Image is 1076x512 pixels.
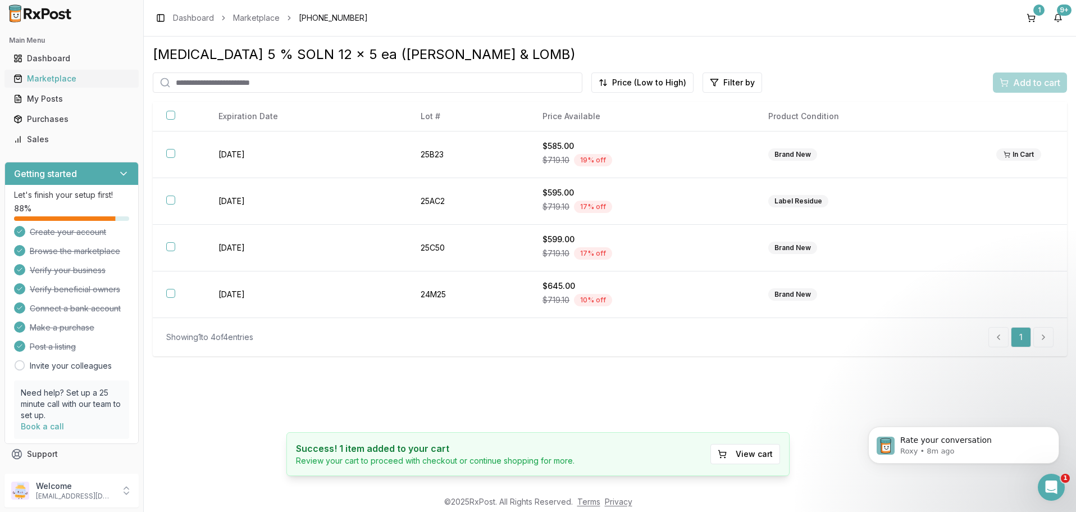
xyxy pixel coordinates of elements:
a: Book a call [21,422,64,431]
span: 1 [1061,474,1070,483]
h2: Main Menu [9,36,134,45]
div: [MEDICAL_DATA] 5 % SOLN 12 x 5 ea ([PERSON_NAME] & LOMB) [153,46,1067,64]
span: Browse the marketplace [30,246,120,257]
button: My Posts [4,90,139,108]
span: Filter by [723,77,755,88]
span: Make a purchase [30,322,94,333]
div: 19 % off [574,154,612,166]
td: [DATE] [205,271,407,318]
a: Privacy [605,497,632,506]
div: $585.00 [542,141,741,152]
p: Let's finish your setup first! [14,189,129,201]
button: Feedback [4,464,139,484]
button: Sales [4,130,139,148]
div: Purchases [13,114,130,125]
img: User avatar [11,482,29,500]
button: Upload attachment [53,368,62,377]
div: Hello!I have been trying to contact pharmacy that you placed an order for [MEDICAL_DATA] on 08/20... [9,65,184,177]
th: Product Condition [755,102,983,132]
th: Expiration Date [205,102,407,132]
span: $719.10 [542,294,569,306]
div: Manuel says… [9,65,216,202]
iframe: Intercom live chat [1038,474,1065,501]
div: $599.00 [542,234,741,245]
span: Create your account [30,226,106,238]
div: 9+ [1057,4,1072,16]
div: Brand New [768,288,817,301]
td: 25AC2 [407,178,529,225]
td: [DATE] [205,132,407,178]
th: Lot # [407,102,529,132]
div: 17 % off [574,247,612,260]
div: $645.00 [542,280,741,292]
button: Home [176,4,197,26]
span: Verify beneficial owners [30,284,120,295]
p: Review your cart to proceed with checkout or continue shopping for more. [296,455,575,466]
button: 9+ [1049,9,1067,27]
button: go back [7,4,29,26]
span: 88 % [14,203,31,214]
td: 25B23 [407,132,529,178]
button: Price (Low to High) [591,73,694,93]
span: Feedback [27,469,65,480]
div: Brand New [768,242,817,254]
a: Marketplace [233,12,280,24]
iframe: Intercom notifications message [851,403,1076,482]
div: Label Residue [768,195,828,207]
p: Need help? Set up a 25 minute call with our team to set up. [21,387,122,421]
div: [PERSON_NAME] • [DATE] [18,179,106,186]
button: 1 [1022,9,1040,27]
img: Profile image for Roxy [32,6,50,24]
span: $719.10 [542,155,569,166]
button: View cart [710,444,780,464]
td: [DATE] [205,225,407,271]
a: Terms [577,497,600,506]
a: Sales [9,129,134,149]
td: 25C50 [407,225,529,271]
span: Price (Low to High) [612,77,686,88]
div: 17 % off [574,201,612,213]
div: Dashboard [13,53,130,64]
td: 24M25 [407,271,529,318]
button: Dashboard [4,49,139,67]
a: Invite your colleagues [30,360,112,371]
div: My Posts [13,93,130,105]
span: Post a listing [30,341,76,352]
div: Marketplace [13,73,130,84]
h4: Success! 1 item added to your cart [296,442,575,455]
div: Showing 1 to 4 of 4 entries [166,332,253,343]
div: Brand New [768,148,817,161]
img: RxPost Logo [4,4,76,22]
p: Welcome [36,481,114,492]
div: 1 [1033,4,1045,16]
nav: pagination [988,327,1054,347]
span: Verify your business [30,265,106,276]
div: 10 % off [574,294,612,306]
a: Dashboard [9,48,134,69]
span: $719.10 [542,201,569,212]
div: I have been trying to contact pharmacy that you placed an order for [MEDICAL_DATA] on 08/20. I ha... [18,83,175,171]
button: Marketplace [4,70,139,88]
p: [EMAIL_ADDRESS][DOMAIN_NAME] [36,492,114,501]
div: Close [197,4,217,25]
button: Emoji picker [17,368,26,377]
p: The team can also help [54,14,140,25]
a: Dashboard [173,12,214,24]
textarea: Message… [10,345,215,364]
a: 1 [1011,327,1031,347]
span: Connect a bank account [30,303,121,314]
div: Sales [13,134,130,145]
button: Filter by [703,73,762,93]
button: Support [4,444,139,464]
td: [DATE] [205,178,407,225]
button: Send a message… [193,364,211,382]
nav: breadcrumb [173,12,368,24]
th: Price Available [529,102,755,132]
h3: Getting started [14,167,77,180]
div: In Cart [996,148,1041,161]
